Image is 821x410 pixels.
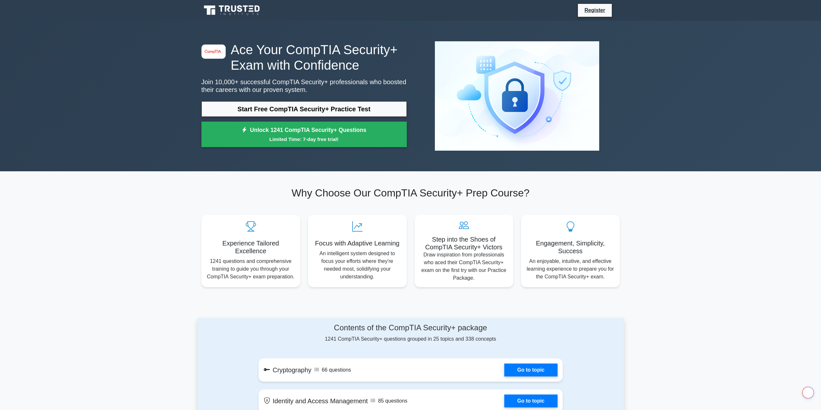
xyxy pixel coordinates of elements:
[207,239,295,255] h5: Experience Tailored Excellence
[504,364,557,376] a: Go to topic
[526,257,615,281] p: An enjoyable, intuitive, and effective learning experience to prepare you for the CompTIA Securit...
[210,135,399,143] small: Limited Time: 7-day free trial!
[313,250,402,281] p: An intelligent system designed to focus your efforts where they're needed most, solidifying your ...
[430,36,604,156] img: CompTIA Security+ Preview
[201,101,407,117] a: Start Free CompTIA Security+ Practice Test
[259,323,563,343] div: 1241 CompTIA Security+ questions grouped in 25 topics and 338 concepts
[259,323,563,333] h4: Contents of the CompTIA Security+ package
[201,42,407,73] h1: Ace Your CompTIA Security+ Exam with Confidence
[201,78,407,94] p: Join 10,000+ successful CompTIA Security+ professionals who boosted their careers with our proven...
[201,122,407,147] a: Unlock 1241 CompTIA Security+ QuestionsLimited Time: 7-day free trial!
[201,187,620,199] h2: Why Choose Our CompTIA Security+ Prep Course?
[420,251,508,282] p: Draw inspiration from professionals who aced their CompTIA Security+ exam on the first try with o...
[207,257,295,281] p: 1241 questions and comprehensive training to guide you through your CompTIA Security+ exam prepar...
[580,6,609,14] a: Register
[313,239,402,247] h5: Focus with Adaptive Learning
[504,395,557,407] a: Go to topic
[420,235,508,251] h5: Step into the Shoes of CompTIA Security+ Victors
[526,239,615,255] h5: Engagement, Simplicity, Success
